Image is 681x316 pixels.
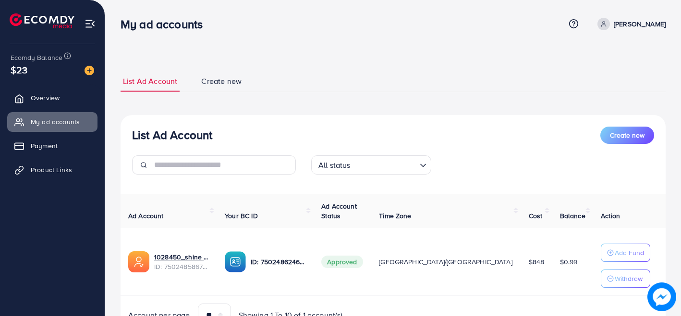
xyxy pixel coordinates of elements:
[601,244,650,262] button: Add Fund
[10,13,74,28] img: logo
[594,18,666,30] a: [PERSON_NAME]
[31,117,80,127] span: My ad accounts
[614,18,666,30] p: [PERSON_NAME]
[7,112,97,131] a: My ad accounts
[379,257,512,267] span: [GEOGRAPHIC_DATA]/[GEOGRAPHIC_DATA]
[154,262,209,271] span: ID: 7502485867387338759
[85,66,94,75] img: image
[251,256,306,268] p: ID: 7502486246770786320
[7,160,97,179] a: Product Links
[11,53,62,62] span: Ecomdy Balance
[31,93,60,103] span: Overview
[7,136,97,155] a: Payment
[128,211,164,221] span: Ad Account
[353,156,416,172] input: Search for option
[201,76,242,87] span: Create new
[85,18,96,29] img: menu
[601,211,620,221] span: Action
[11,63,27,77] span: $23
[601,269,650,288] button: Withdraw
[321,256,363,268] span: Approved
[610,130,645,140] span: Create new
[529,257,545,267] span: $848
[123,76,177,87] span: List Ad Account
[311,155,431,175] div: Search for option
[225,211,258,221] span: Your BC ID
[128,251,149,272] img: ic-ads-acc.e4c84228.svg
[154,252,209,262] a: 1028450_shine appeal_1746808772166
[31,165,72,175] span: Product Links
[225,251,246,272] img: ic-ba-acc.ded83a64.svg
[560,257,578,267] span: $0.99
[7,88,97,107] a: Overview
[615,273,643,284] p: Withdraw
[529,211,543,221] span: Cost
[379,211,411,221] span: Time Zone
[648,283,675,310] img: image
[560,211,585,221] span: Balance
[316,158,353,172] span: All status
[31,141,58,151] span: Payment
[121,17,210,31] h3: My ad accounts
[615,247,644,258] p: Add Fund
[600,127,654,144] button: Create new
[132,128,212,142] h3: List Ad Account
[321,201,357,221] span: Ad Account Status
[154,252,209,272] div: <span class='underline'>1028450_shine appeal_1746808772166</span></br>7502485867387338759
